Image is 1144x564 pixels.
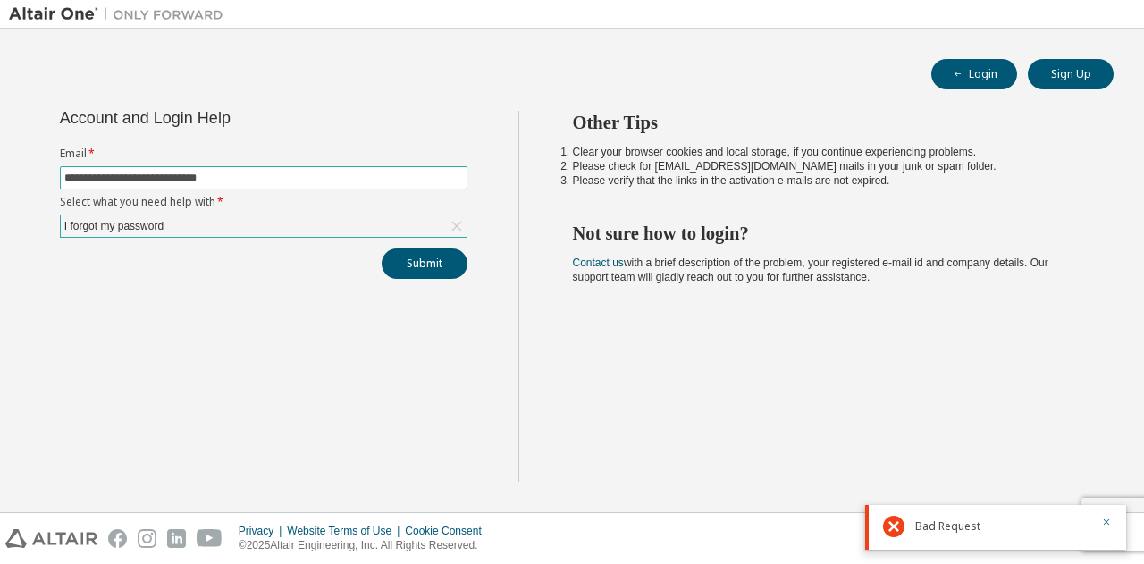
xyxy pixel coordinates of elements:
[167,529,186,548] img: linkedin.svg
[287,524,405,538] div: Website Terms of Use
[573,257,1048,283] span: with a brief description of the problem, your registered e-mail id and company details. Our suppo...
[573,257,624,269] a: Contact us
[1028,59,1114,89] button: Sign Up
[60,111,386,125] div: Account and Login Help
[9,5,232,23] img: Altair One
[61,215,467,237] div: I forgot my password
[60,147,467,161] label: Email
[138,529,156,548] img: instagram.svg
[915,519,980,534] span: Bad Request
[382,248,467,279] button: Submit
[405,524,492,538] div: Cookie Consent
[239,538,492,553] p: © 2025 Altair Engineering, Inc. All Rights Reserved.
[573,222,1082,245] h2: Not sure how to login?
[60,195,467,209] label: Select what you need help with
[62,216,166,236] div: I forgot my password
[573,173,1082,188] li: Please verify that the links in the activation e-mails are not expired.
[573,159,1082,173] li: Please check for [EMAIL_ADDRESS][DOMAIN_NAME] mails in your junk or spam folder.
[573,145,1082,159] li: Clear your browser cookies and local storage, if you continue experiencing problems.
[197,529,223,548] img: youtube.svg
[931,59,1017,89] button: Login
[108,529,127,548] img: facebook.svg
[239,524,287,538] div: Privacy
[5,529,97,548] img: altair_logo.svg
[573,111,1082,134] h2: Other Tips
